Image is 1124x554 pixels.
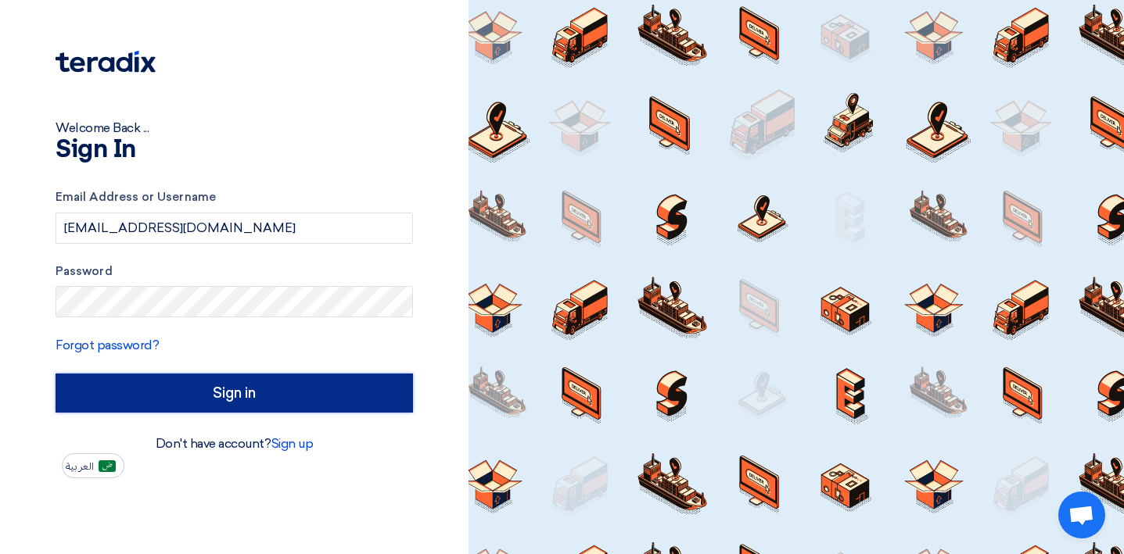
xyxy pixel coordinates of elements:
[56,374,413,413] input: Sign in
[56,434,413,453] div: Don't have account?
[56,119,413,138] div: Welcome Back ...
[1058,491,1105,538] a: Open chat
[56,263,413,281] label: Password
[56,188,413,206] label: Email Address or Username
[56,51,156,73] img: Teradix logo
[271,436,314,451] a: Sign up
[99,460,116,472] img: ar-AR.png
[56,213,413,244] input: Enter your business email or username
[66,461,94,472] span: العربية
[62,453,124,478] button: العربية
[56,138,413,163] h1: Sign In
[56,338,159,352] a: Forgot password?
